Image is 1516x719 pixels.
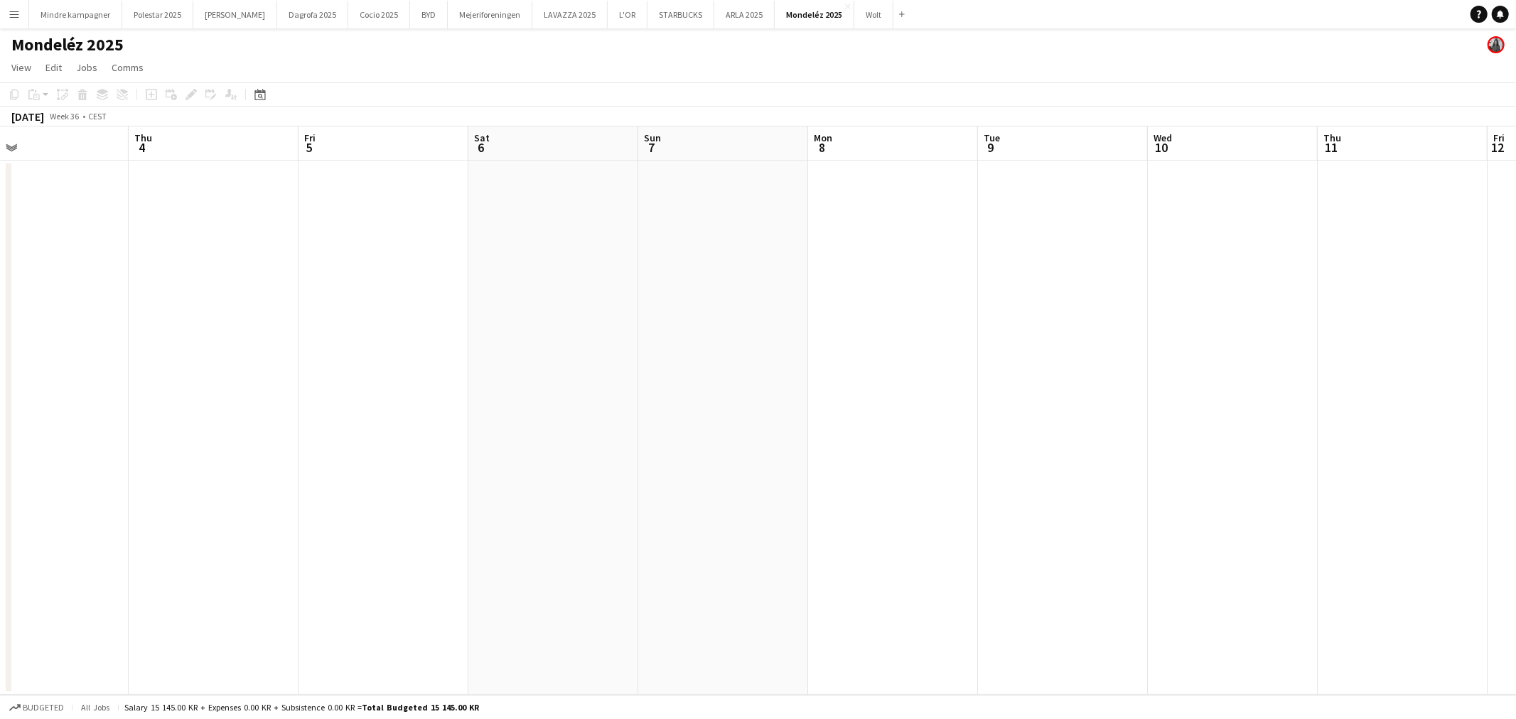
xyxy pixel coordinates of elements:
[23,703,64,713] span: Budgeted
[122,1,193,28] button: Polestar 2025
[410,1,448,28] button: BYD
[11,34,124,55] h1: Mondeléz 2025
[608,1,647,28] button: L'OR
[448,1,532,28] button: Mejeriforeningen
[775,1,854,28] button: Mondeléz 2025
[29,1,122,28] button: Mindre kampagner
[47,111,82,121] span: Week 36
[112,61,144,74] span: Comms
[78,702,112,713] span: All jobs
[348,1,410,28] button: Cocio 2025
[45,61,62,74] span: Edit
[70,58,103,77] a: Jobs
[106,58,149,77] a: Comms
[532,1,608,28] button: LAVAZZA 2025
[6,58,37,77] a: View
[11,61,31,74] span: View
[714,1,775,28] button: ARLA 2025
[277,1,348,28] button: Dagrofa 2025
[193,1,277,28] button: [PERSON_NAME]
[1488,36,1505,53] app-user-avatar: Mia Tidemann
[76,61,97,74] span: Jobs
[124,702,479,713] div: Salary 15 145.00 KR + Expenses 0.00 KR + Subsistence 0.00 KR =
[88,111,107,121] div: CEST
[40,58,68,77] a: Edit
[7,700,66,715] button: Budgeted
[854,1,893,28] button: Wolt
[11,109,44,124] div: [DATE]
[647,1,714,28] button: STARBUCKS
[362,702,479,713] span: Total Budgeted 15 145.00 KR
